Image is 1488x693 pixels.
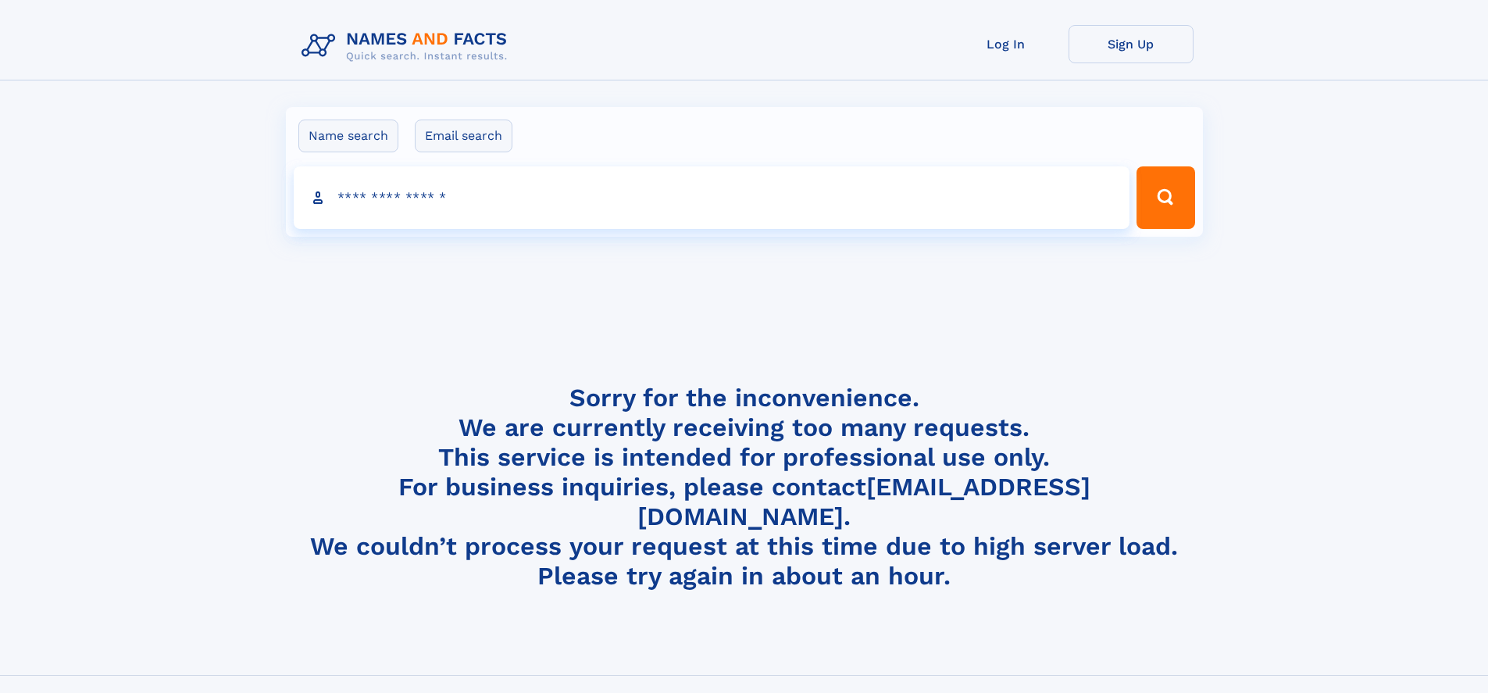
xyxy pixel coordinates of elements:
[1137,166,1194,229] button: Search Button
[295,383,1194,591] h4: Sorry for the inconvenience. We are currently receiving too many requests. This service is intend...
[1069,25,1194,63] a: Sign Up
[637,472,1090,531] a: [EMAIL_ADDRESS][DOMAIN_NAME]
[294,166,1130,229] input: search input
[298,120,398,152] label: Name search
[415,120,512,152] label: Email search
[944,25,1069,63] a: Log In
[295,25,520,67] img: Logo Names and Facts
